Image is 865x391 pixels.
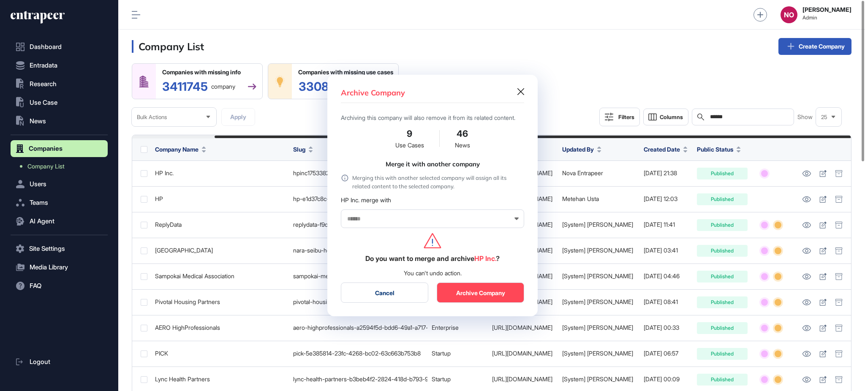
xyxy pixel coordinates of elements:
div: Merge it with another company [341,160,524,169]
div: Archiving this company will also remove it from its related content. [341,113,524,122]
div: 9 [407,127,412,141]
div: You can't undo action. [404,269,462,277]
div: Use Cases [395,141,424,149]
div: News [455,141,470,149]
button: Cancel [341,282,428,303]
div: Merging this with another selected company will assign all its related content to the selected co... [341,174,524,190]
div: 46 [457,127,468,141]
h3: Archive Company [341,88,405,98]
span: HP Inc. [474,254,496,263]
div: HP Inc. merge with [341,195,524,204]
div: Do you want to merge and archive ? [365,253,500,263]
button: Archive Company [437,282,524,303]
